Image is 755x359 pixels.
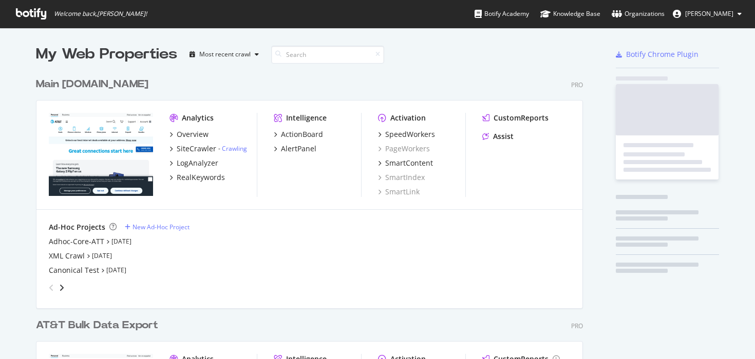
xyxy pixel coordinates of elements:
div: CustomReports [494,113,549,123]
div: Knowledge Base [540,9,600,19]
div: Pro [571,81,583,89]
a: PageWorkers [378,144,430,154]
div: My Web Properties [36,44,177,65]
div: Pro [571,322,583,330]
div: Botify Academy [475,9,529,19]
div: AlertPanel [281,144,316,154]
div: Analytics [182,113,214,123]
a: Botify Chrome Plugin [616,49,699,59]
a: SmartIndex [378,172,425,183]
div: Main [DOMAIN_NAME] [36,77,148,92]
a: LogAnalyzer [169,158,218,168]
div: SiteCrawler [177,144,216,154]
div: angle-right [58,283,65,293]
a: Adhoc-Core-ATT [49,236,104,247]
div: LogAnalyzer [177,158,218,168]
div: Botify Chrome Plugin [626,49,699,59]
a: Assist [482,131,514,142]
div: Assist [493,131,514,142]
span: Lauren Kirchgassner [685,9,733,18]
button: [PERSON_NAME] [665,6,750,22]
div: Intelligence [286,113,327,123]
a: XML Crawl [49,251,85,261]
div: Overview [177,129,209,139]
div: angle-left [45,280,58,296]
div: - [218,144,247,153]
span: Welcome back, [PERSON_NAME] ! [54,10,147,18]
a: RealKeywords [169,172,225,183]
a: Overview [169,129,209,139]
div: ActionBoard [281,129,323,139]
a: [DATE] [111,237,131,246]
div: Organizations [612,9,665,19]
img: att.com [49,113,153,196]
input: Search [271,46,384,64]
a: AT&T Bulk Data Export [36,318,162,333]
a: Crawling [222,144,247,153]
a: New Ad-Hoc Project [125,223,190,231]
div: New Ad-Hoc Project [133,223,190,231]
a: [DATE] [92,251,112,260]
a: SmartContent [378,158,433,168]
a: Canonical Test [49,265,99,275]
a: AlertPanel [274,144,316,154]
a: ActionBoard [274,129,323,139]
div: SmartContent [385,158,433,168]
div: AT&T Bulk Data Export [36,318,158,333]
a: Main [DOMAIN_NAME] [36,77,153,92]
div: RealKeywords [177,172,225,183]
div: Ad-Hoc Projects [49,222,105,232]
a: CustomReports [482,113,549,123]
div: Most recent crawl [199,51,251,57]
div: Activation [390,113,426,123]
a: SpeedWorkers [378,129,435,139]
div: SpeedWorkers [385,129,435,139]
button: Most recent crawl [185,46,263,63]
a: SiteCrawler- Crawling [169,144,247,154]
a: [DATE] [106,266,126,274]
a: SmartLink [378,187,420,197]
